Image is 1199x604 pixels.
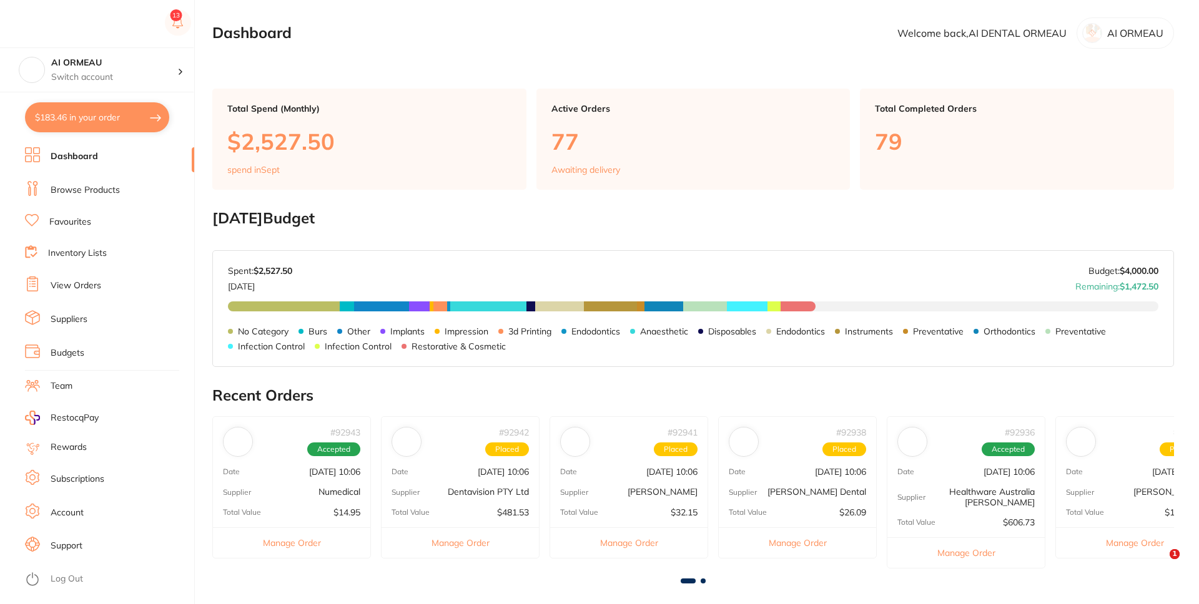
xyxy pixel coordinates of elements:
p: No Category [238,326,289,336]
p: $2,527.50 [227,129,511,154]
img: Henry Schein Halas [1069,430,1093,454]
p: Infection Control [238,341,305,351]
a: View Orders [51,280,101,292]
p: Date [729,467,746,476]
a: Support [51,540,82,552]
p: [DATE] 10:06 [984,467,1035,477]
p: $481.53 [497,507,529,517]
p: Total Value [897,518,935,527]
a: Account [51,507,84,519]
p: Infection Control [325,341,392,351]
p: Orthodontics [984,326,1035,336]
h4: AI ORMEAU [51,57,177,69]
img: AI ORMEAU [19,57,44,82]
p: AI ORMEAU [1107,27,1163,39]
p: Total Value [1066,508,1104,517]
button: $183.46 in your order [25,102,169,132]
a: Active Orders77Awaiting delivery [536,89,851,190]
button: Manage Order [887,537,1045,568]
p: Implants [390,326,425,336]
a: Total Spend (Monthly)$2,527.50spend inSept [212,89,526,190]
p: Date [1066,467,1083,476]
p: Switch account [51,71,177,84]
p: Date [560,467,577,476]
img: Restocq Logo [25,16,105,31]
p: Budget: [1088,266,1158,276]
span: Accepted [307,442,360,456]
strong: $2,527.50 [254,265,292,276]
p: Welcome back, AI DENTAL ORMEAU [897,27,1067,39]
a: Subscriptions [51,473,104,485]
span: Placed [654,442,698,456]
p: 77 [551,129,836,154]
p: Disposables [708,326,756,336]
p: # 92942 [499,427,529,437]
p: [DATE] 10:06 [815,467,866,477]
p: $606.73 [1003,517,1035,527]
p: Date [392,467,408,476]
p: Healthware Australia [PERSON_NAME] [925,487,1035,507]
a: Restocq Logo [25,9,105,38]
span: Placed [822,442,866,456]
iframe: Intercom live chat [1144,549,1174,579]
span: 1 [1170,549,1180,559]
p: Total Value [392,508,430,517]
img: RestocqPay [25,411,40,425]
p: Total Value [729,508,767,517]
p: Date [897,467,914,476]
p: Total Spend (Monthly) [227,104,511,114]
p: Restorative & Cosmetic [412,341,506,351]
a: Inventory Lists [48,247,107,260]
button: Manage Order [213,527,370,558]
p: spend in Sept [227,165,280,175]
a: Total Completed Orders79 [860,89,1174,190]
a: Suppliers [51,313,87,326]
p: 79 [875,129,1159,154]
span: Accepted [982,442,1035,456]
p: Supplier [729,488,757,497]
p: Active Orders [551,104,836,114]
button: Manage Order [550,527,708,558]
p: Preventative [1055,326,1106,336]
p: Dentavision PTY Ltd [448,487,529,497]
p: Total Value [560,508,598,517]
img: Dentavision PTY Ltd [395,430,418,454]
p: # 92936 [1005,427,1035,437]
p: Preventative [913,326,964,336]
a: Rewards [51,441,87,454]
p: Impression [445,326,488,336]
a: RestocqPay [25,411,99,425]
p: Spent: [228,266,292,276]
strong: $4,000.00 [1120,265,1158,276]
p: Supplier [392,488,420,497]
img: Adam Dental [563,430,587,454]
h2: Dashboard [212,24,292,42]
p: Remaining: [1075,276,1158,291]
p: Supplier [223,488,251,497]
p: $26.09 [839,507,866,517]
a: Team [51,380,72,392]
p: Total Completed Orders [875,104,1159,114]
span: Placed [485,442,529,456]
button: Manage Order [719,527,876,558]
img: Healthware Australia Ridley [900,430,924,454]
a: Budgets [51,347,84,359]
p: Total Value [223,508,261,517]
h2: Recent Orders [212,387,1174,404]
img: Numedical [226,430,250,454]
p: Anaesthetic [640,326,688,336]
p: Supplier [560,488,588,497]
p: # 92943 [330,427,360,437]
p: Endodontics [776,326,825,336]
p: Awaiting delivery [551,165,620,175]
p: [PERSON_NAME] Dental [767,487,866,497]
button: Log Out [25,570,190,590]
p: [DATE] 10:06 [309,467,360,477]
p: # 92941 [668,427,698,437]
a: Dashboard [51,150,98,163]
a: Favourites [49,216,91,228]
p: 3d Printing [508,326,551,336]
p: Endodontics [571,326,620,336]
span: RestocqPay [51,412,99,424]
p: Numedical [318,487,360,497]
